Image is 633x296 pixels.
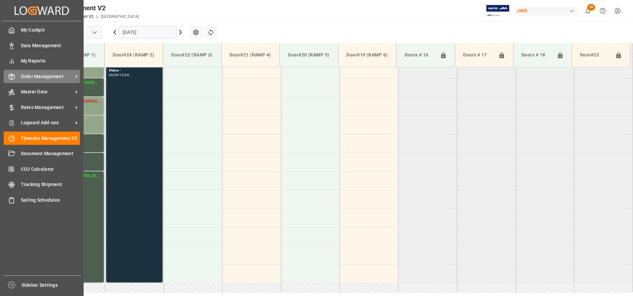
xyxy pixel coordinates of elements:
img: Exertis%20JAM%20-%20Email%20Logo.jpg_1722504956.jpg [486,5,509,17]
div: JIMS [514,6,578,16]
div: Door#24 (RAMP 2) [110,49,158,61]
a: Tracking Shipment [4,178,80,191]
div: Door#22 (RAMP 3) [169,49,216,61]
span: Logward Add-ons [21,119,73,126]
div: Doors # 18 [519,49,554,61]
a: Sailing Schedules [4,193,80,206]
a: My Cockpit [4,24,80,37]
span: Document Management [21,150,80,157]
button: show 28 new notifications [580,3,595,18]
a: My Reports [4,54,80,67]
div: Doors # 16 [402,49,437,61]
div: Door#19 (RAMP 6) [344,49,391,61]
span: 28 [587,4,595,11]
span: Sailing Schedules [21,197,80,204]
span: CO2 Calculator [21,166,80,173]
a: Timeslot Management V2 [4,132,80,145]
span: Order Management [21,73,73,80]
span: Timeslot Management V2 [21,135,80,142]
div: Door#20 (RAMP 5) [285,49,333,61]
div: 12:00 [119,73,129,76]
button: JIMS [514,4,580,17]
span: Data Management [21,42,80,49]
div: Status - [109,68,160,73]
div: - [118,73,119,76]
a: Document Management [4,147,80,160]
span: My Cockpit [21,27,80,34]
span: Sidebar Settings [22,282,81,289]
span: Tracking Shipment [21,181,80,188]
span: My Reports [21,57,80,64]
span: Rates Management [21,104,73,111]
div: Timeslot Management V2 [29,3,139,13]
div: 06:00 [109,73,118,76]
div: Door#23 [577,49,612,61]
button: Help Center [595,3,610,18]
a: CO2 Calculator [4,162,80,175]
input: DD-MM-YYYY [119,26,176,39]
span: Master Data [21,88,73,95]
button: open menu [89,27,99,38]
div: Door#21 (RAMP 4) [227,49,274,61]
div: Doors # 17 [460,49,496,61]
a: Data Management [4,39,80,52]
